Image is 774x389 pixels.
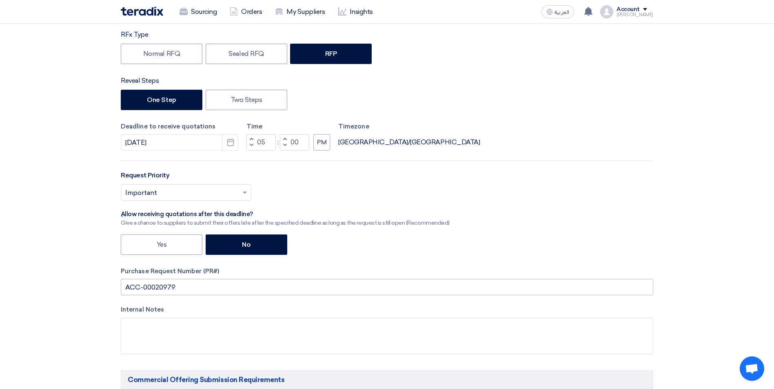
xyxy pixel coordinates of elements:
label: Internal Notes [121,305,653,314]
label: Yes [121,234,202,255]
a: My Suppliers [268,3,331,21]
a: Orders [223,3,268,21]
label: Sealed RFQ [206,44,287,64]
button: العربية [541,5,574,18]
label: Two Steps [206,90,287,110]
label: No [206,234,287,255]
label: Time [246,122,330,131]
input: Hours [246,134,276,150]
img: profile_test.png [600,5,613,18]
label: Purchase Request Number (PR#) [121,267,653,276]
div: Account [617,6,640,13]
label: One Step [121,90,202,110]
div: [PERSON_NAME] [617,13,653,17]
h5: Commercial Offering Submission Requirements [121,370,653,389]
a: Insights [332,3,379,21]
label: RFP [290,44,372,64]
span: العربية [554,9,569,15]
div: Reveal Steps [121,76,653,86]
label: Deadline to receive quotations [121,122,238,131]
label: Request Priority [121,170,169,180]
div: Give a chance to suppliers to submit their offers late after the specified deadline as long as th... [121,219,450,227]
input: yyyy-mm-dd [121,134,238,150]
a: Sourcing [173,3,223,21]
img: Teradix logo [121,7,163,16]
label: Timezone [338,122,480,131]
div: : [276,137,280,147]
button: PM [313,134,330,150]
input: Minutes [280,134,309,150]
div: [GEOGRAPHIC_DATA]/[GEOGRAPHIC_DATA] [338,137,480,147]
a: Open chat [740,356,764,381]
div: RFx Type [121,30,653,40]
div: ِAllow receiving quotations after this deadline? [121,210,450,219]
input: Add your internal PR# ex. (1234, 3444, 4344)(Optional) [121,279,653,295]
label: Normal RFQ [121,44,202,64]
